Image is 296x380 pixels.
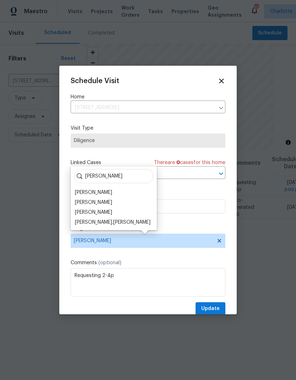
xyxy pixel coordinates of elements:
[75,219,150,226] div: [PERSON_NAME].[PERSON_NAME]
[216,169,226,179] button: Open
[71,125,225,132] label: Visit Type
[71,259,225,266] label: Comments
[218,77,225,85] span: Close
[196,302,225,315] button: Update
[71,159,101,166] span: Linked Cases
[71,93,225,101] label: Home
[75,209,112,216] div: [PERSON_NAME]
[176,160,180,165] span: 0
[154,159,225,166] span: There are case s for this home
[75,189,112,196] div: [PERSON_NAME]
[74,238,213,244] span: [PERSON_NAME]
[74,137,222,144] span: Diligence
[98,260,121,265] span: (optional)
[71,102,215,113] input: Enter in an address
[201,304,220,313] span: Update
[71,77,119,85] span: Schedule Visit
[71,268,225,297] textarea: Requesting 2-4p
[75,199,112,206] div: [PERSON_NAME]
